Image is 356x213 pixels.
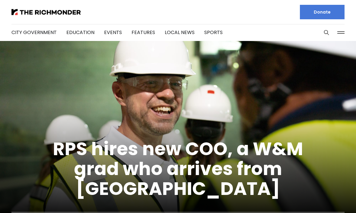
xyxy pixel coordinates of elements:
[322,28,331,37] button: Search this site
[11,9,81,15] img: The Richmonder
[324,183,356,213] iframe: portal-trigger
[165,29,195,36] a: Local News
[66,29,94,36] a: Education
[11,29,57,36] a: City Government
[300,5,345,19] a: Donate
[204,29,223,36] a: Sports
[53,136,303,201] a: RPS hires new COO, a W&M grad who arrives from [GEOGRAPHIC_DATA]
[104,29,122,36] a: Events
[132,29,155,36] a: Features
